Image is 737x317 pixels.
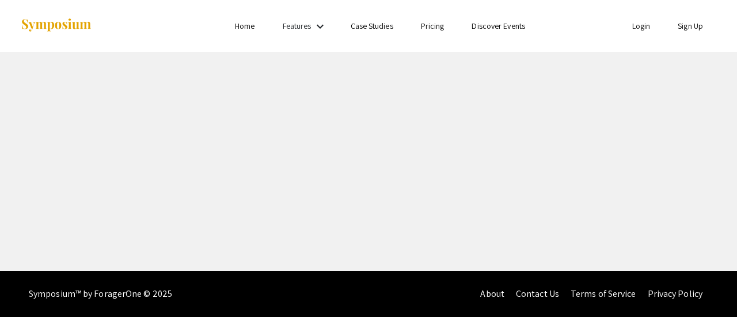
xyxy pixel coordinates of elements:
[480,288,504,300] a: About
[235,21,254,31] a: Home
[648,288,702,300] a: Privacy Policy
[313,20,327,33] mat-icon: Expand Features list
[678,21,703,31] a: Sign Up
[472,21,525,31] a: Discover Events
[283,21,311,31] a: Features
[20,18,92,33] img: Symposium by ForagerOne
[421,21,445,31] a: Pricing
[351,21,393,31] a: Case Studies
[516,288,559,300] a: Contact Us
[29,271,172,317] div: Symposium™ by ForagerOne © 2025
[632,21,651,31] a: Login
[571,288,636,300] a: Terms of Service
